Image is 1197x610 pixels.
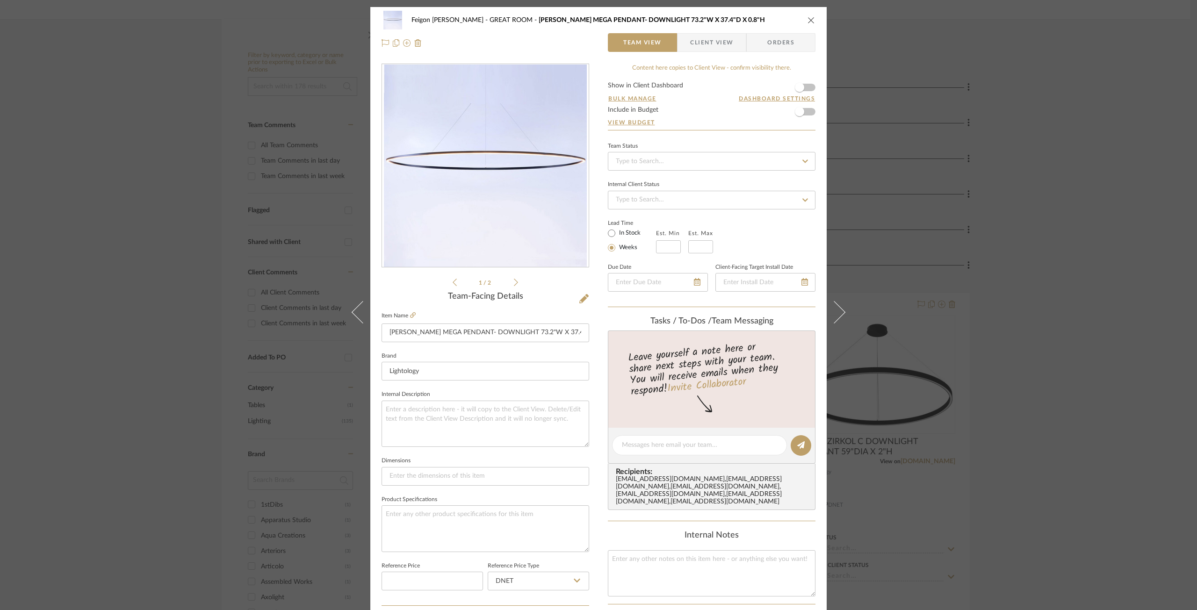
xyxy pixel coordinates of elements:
[483,280,488,286] span: /
[623,33,662,52] span: Team View
[382,392,430,397] label: Internal Description
[382,497,437,502] label: Product Specifications
[479,280,483,286] span: 1
[382,467,589,486] input: Enter the dimensions of this item
[616,467,811,476] span: Recipients:
[608,265,631,270] label: Due Date
[608,64,815,73] div: Content here copies to Client View - confirm visibility there.
[608,152,815,171] input: Type to Search…
[490,17,539,23] span: GREAT ROOM
[617,244,637,252] label: Weeks
[608,273,708,292] input: Enter Due Date
[382,312,416,320] label: Item Name
[616,476,811,506] div: [EMAIL_ADDRESS][DOMAIN_NAME] , [EMAIL_ADDRESS][DOMAIN_NAME] , [EMAIL_ADDRESS][DOMAIN_NAME] , [EMA...
[382,11,404,29] img: d18813cb-ecf2-45b0-81e9-d21bc29c8026_48x40.jpg
[488,564,539,568] label: Reference Price Type
[608,119,815,126] a: View Budget
[384,65,587,267] img: d18813cb-ecf2-45b0-81e9-d21bc29c8026_436x436.jpg
[667,374,747,397] a: Invite Collaborator
[608,191,815,209] input: Type to Search…
[382,459,411,463] label: Dimensions
[539,17,765,23] span: [PERSON_NAME] MEGA PENDANT- DOWNLIGHT 73.2"W X 37.4"D X 0.8"H
[382,354,397,359] label: Brand
[608,531,815,541] div: Internal Notes
[608,316,815,327] div: team Messaging
[382,323,589,342] input: Enter Item Name
[608,227,656,253] mat-radio-group: Select item type
[488,280,492,286] span: 2
[807,16,815,24] button: close
[607,337,817,400] div: Leave yourself a note here or share next steps with your team. You will receive emails when they ...
[757,33,805,52] span: Orders
[382,65,589,267] div: 0
[688,230,713,237] label: Est. Max
[715,265,793,270] label: Client-Facing Target Install Date
[382,362,589,380] input: Enter Brand
[690,33,733,52] span: Client View
[608,219,656,227] label: Lead Time
[608,182,659,187] div: Internal Client Status
[650,317,712,325] span: Tasks / To-Dos /
[382,564,420,568] label: Reference Price
[414,39,422,47] img: Remove from project
[608,144,638,149] div: Team Status
[617,229,641,237] label: In Stock
[738,94,815,103] button: Dashboard Settings
[656,230,680,237] label: Est. Min
[715,273,815,292] input: Enter Install Date
[608,94,657,103] button: Bulk Manage
[411,17,490,23] span: Feigon [PERSON_NAME]
[382,292,589,302] div: Team-Facing Details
